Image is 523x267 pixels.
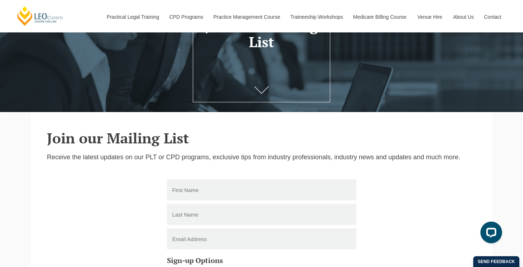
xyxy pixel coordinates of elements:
[164,1,208,32] a: CPD Programs
[167,257,356,264] h5: Sign-up Options
[199,18,324,50] h1: Join our Mailing List
[448,1,479,32] a: About Us
[167,204,356,225] input: Last Name
[475,219,505,249] iframe: LiveChat chat widget
[47,153,476,161] p: Receive the latest updates on our PLT or CPD programs, exclusive tips from industry professionals...
[16,6,64,26] a: [PERSON_NAME] Centre for Law
[348,1,412,32] a: Medicare Billing Course
[208,1,285,32] a: Practice Management Course
[479,1,507,32] a: Contact
[167,179,356,200] input: First Name
[285,1,348,32] a: Traineeship Workshops
[167,228,356,249] input: Email Address
[412,1,448,32] a: Venue Hire
[101,1,164,32] a: Practical Legal Training
[47,130,476,146] h2: Join our Mailing List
